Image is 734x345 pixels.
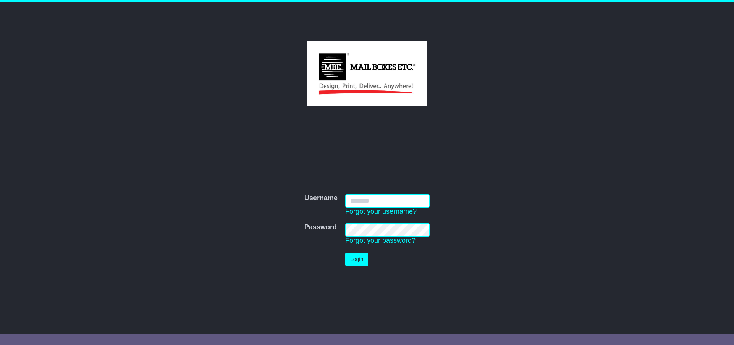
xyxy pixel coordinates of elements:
a: Forgot your password? [345,237,416,244]
a: Forgot your username? [345,208,417,215]
img: MBE Macquarie Park [307,41,427,106]
label: Username [304,194,338,203]
button: Login [345,253,368,266]
label: Password [304,223,337,232]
